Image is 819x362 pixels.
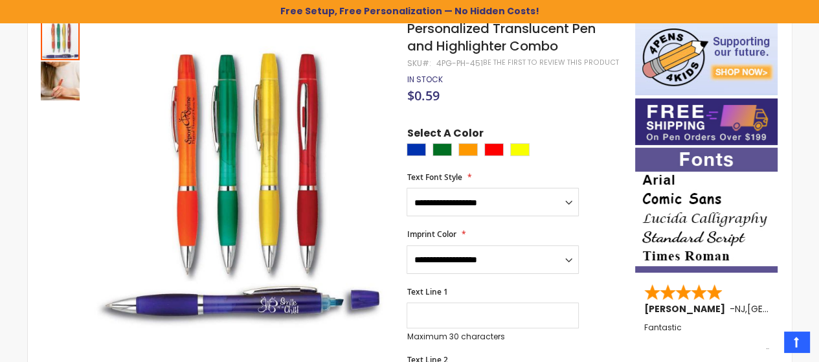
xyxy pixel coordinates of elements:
[735,302,745,315] span: NJ
[407,87,439,104] span: $0.59
[644,302,730,315] span: [PERSON_NAME]
[407,172,462,183] span: Text Font Style
[407,74,442,85] span: In stock
[484,143,504,156] div: Red
[407,58,431,69] strong: SKU
[407,229,456,240] span: Imprint Color
[635,98,778,145] img: Free shipping on orders over $199
[41,62,80,100] img: Personalized Translucent Pen and Highlighter Combo
[458,143,478,156] div: Orange
[644,323,770,351] div: Fantastic
[407,286,447,297] span: Text Line 1
[635,148,778,273] img: font-personalization-examples
[407,332,579,342] p: Maximum 30 characters
[482,58,618,67] a: Be the first to review this product
[407,143,426,156] div: Blue
[712,327,819,362] iframe: Google Customer Reviews
[510,143,530,156] div: Yellow
[436,58,482,69] div: 4PG-PH-451
[432,143,452,156] div: Green
[635,20,778,95] img: 4pens 4 kids
[407,74,442,85] div: Availability
[407,126,483,144] span: Select A Color
[41,60,80,100] div: Personalized Translucent Pen and Highlighter Combo
[93,39,389,335] img: Personalized Translucent Pen and Highlighter Combo
[407,19,595,55] span: Personalized Translucent Pen and Highlighter Combo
